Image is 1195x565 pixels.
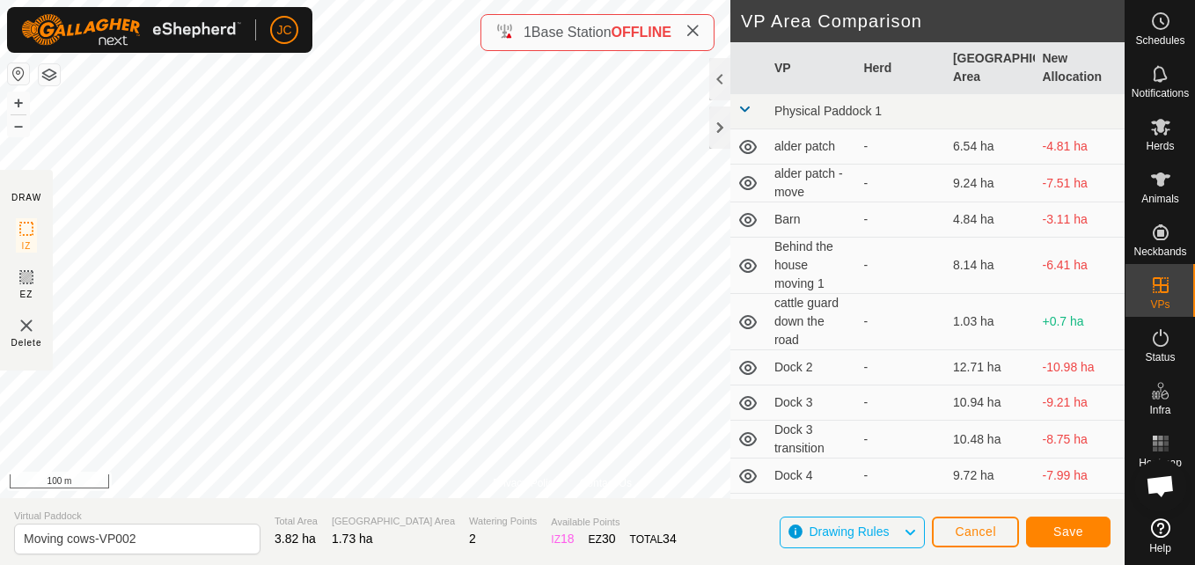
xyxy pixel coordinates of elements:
img: Gallagher Logo [21,14,241,46]
td: cattle guard down the road [767,294,857,350]
td: alder patch [767,129,857,165]
div: DRAW [11,191,41,204]
td: -8.09 ha [1035,494,1125,529]
td: 10.94 ha [946,385,1036,421]
span: Physical Paddock 1 [774,104,882,118]
td: -7.51 ha [1035,165,1125,202]
td: 12.71 ha [946,350,1036,385]
div: - [863,358,939,377]
td: 9.72 ha [946,459,1036,494]
span: Heatmap [1139,458,1182,468]
span: Notifications [1132,88,1189,99]
a: Open chat [1134,459,1187,512]
th: Herd [856,42,946,94]
td: 1.03 ha [946,294,1036,350]
td: 9.82 ha [946,494,1036,529]
span: Drawing Rules [809,525,889,539]
td: 9.24 ha [946,165,1036,202]
span: 30 [602,532,616,546]
button: – [8,115,29,136]
div: IZ [551,530,574,548]
div: - [863,210,939,229]
th: VP [767,42,857,94]
span: Total Area [275,514,318,529]
td: -8.75 ha [1035,421,1125,459]
td: Dock 3 transition [767,421,857,459]
span: Help [1149,543,1171,554]
td: Behind the house moving 1 [767,238,857,294]
span: 18 [561,532,575,546]
span: 34 [663,532,677,546]
span: JC [276,21,291,40]
span: Virtual Paddock [14,509,260,524]
td: -7.99 ha [1035,459,1125,494]
td: 8.14 ha [946,238,1036,294]
td: -6.41 ha [1035,238,1125,294]
span: Neckbands [1133,246,1186,257]
td: -4.81 ha [1035,129,1125,165]
td: 4.84 ha [946,202,1036,238]
span: OFFLINE [612,25,671,40]
span: 3.82 ha [275,532,316,546]
th: New Allocation [1035,42,1125,94]
span: 1 [524,25,532,40]
div: - [863,430,939,449]
span: 1.73 ha [332,532,373,546]
td: -9.21 ha [1035,385,1125,421]
div: - [863,466,939,485]
span: Available Points [551,515,676,530]
button: + [8,92,29,114]
span: Delete [11,336,42,349]
div: TOTAL [630,530,677,548]
td: -10.98 ha [1035,350,1125,385]
button: Map Layers [39,64,60,85]
td: -3.11 ha [1035,202,1125,238]
img: VP [16,315,37,336]
span: VPs [1150,299,1169,310]
div: - [863,137,939,156]
span: Animals [1141,194,1179,204]
th: [GEOGRAPHIC_DATA] Area [946,42,1036,94]
span: Save [1053,525,1083,539]
span: Infra [1149,405,1170,415]
div: - [863,312,939,331]
span: IZ [22,239,32,253]
td: alder patch - move [767,165,857,202]
span: Cancel [955,525,996,539]
td: Dock 3 [767,385,857,421]
div: - [863,174,939,193]
button: Cancel [932,517,1019,547]
td: Dock1 [767,494,857,529]
span: 2 [469,532,476,546]
div: - [863,393,939,412]
button: Reset Map [8,63,29,84]
div: - [863,256,939,275]
span: Schedules [1135,35,1184,46]
span: [GEOGRAPHIC_DATA] Area [332,514,455,529]
span: Status [1145,352,1175,363]
td: Dock 4 [767,459,857,494]
td: Dock 2 [767,350,857,385]
div: EZ [589,530,616,548]
a: Privacy Policy [493,475,559,491]
button: Save [1026,517,1111,547]
td: 6.54 ha [946,129,1036,165]
td: Barn [767,202,857,238]
h2: VP Area Comparison [741,11,1125,32]
span: EZ [20,288,33,301]
td: +0.7 ha [1035,294,1125,350]
a: Contact Us [580,475,632,491]
span: Herds [1146,141,1174,151]
span: Base Station [532,25,612,40]
span: Watering Points [469,514,537,529]
td: 10.48 ha [946,421,1036,459]
a: Help [1125,511,1195,561]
